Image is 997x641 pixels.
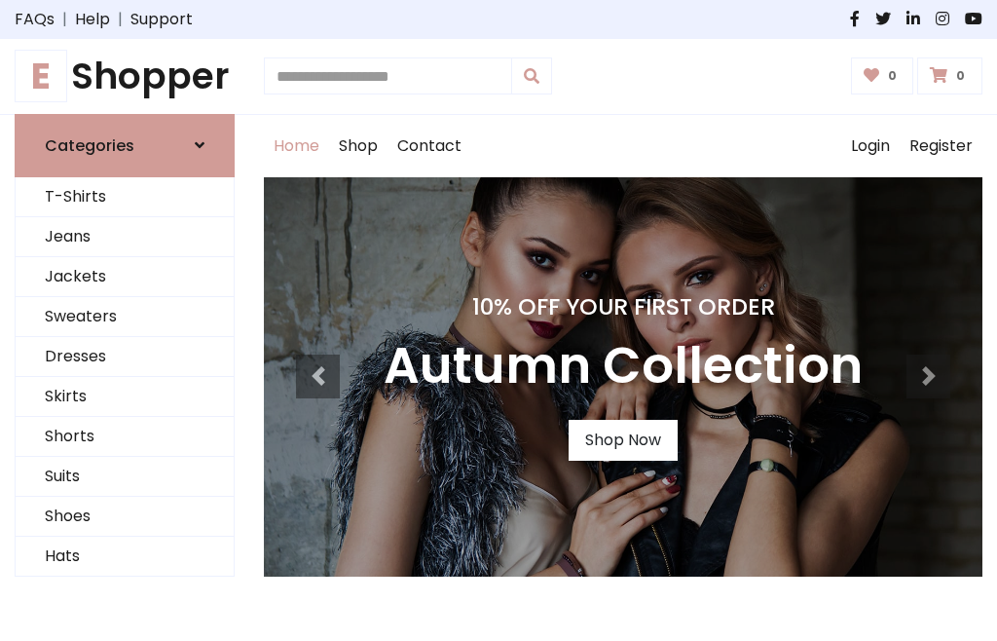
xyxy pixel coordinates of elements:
a: Jeans [16,217,234,257]
a: Shop Now [569,420,678,461]
a: Shop [329,115,388,177]
a: Hats [16,537,234,577]
a: Suits [16,457,234,497]
a: Home [264,115,329,177]
a: Register [900,115,982,177]
span: E [15,50,67,102]
h3: Autumn Collection [384,336,863,396]
span: 0 [883,67,902,85]
h1: Shopper [15,55,235,98]
a: Contact [388,115,471,177]
a: Dresses [16,337,234,377]
a: 0 [917,57,982,94]
a: Sweaters [16,297,234,337]
a: FAQs [15,8,55,31]
a: Skirts [16,377,234,417]
a: Categories [15,114,235,177]
a: 0 [851,57,914,94]
a: Support [130,8,193,31]
h4: 10% Off Your First Order [384,293,863,320]
a: Shorts [16,417,234,457]
span: 0 [951,67,970,85]
span: | [55,8,75,31]
h6: Categories [45,136,134,155]
a: Jackets [16,257,234,297]
a: Shoes [16,497,234,537]
a: Login [841,115,900,177]
span: | [110,8,130,31]
a: EShopper [15,55,235,98]
a: Help [75,8,110,31]
a: T-Shirts [16,177,234,217]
